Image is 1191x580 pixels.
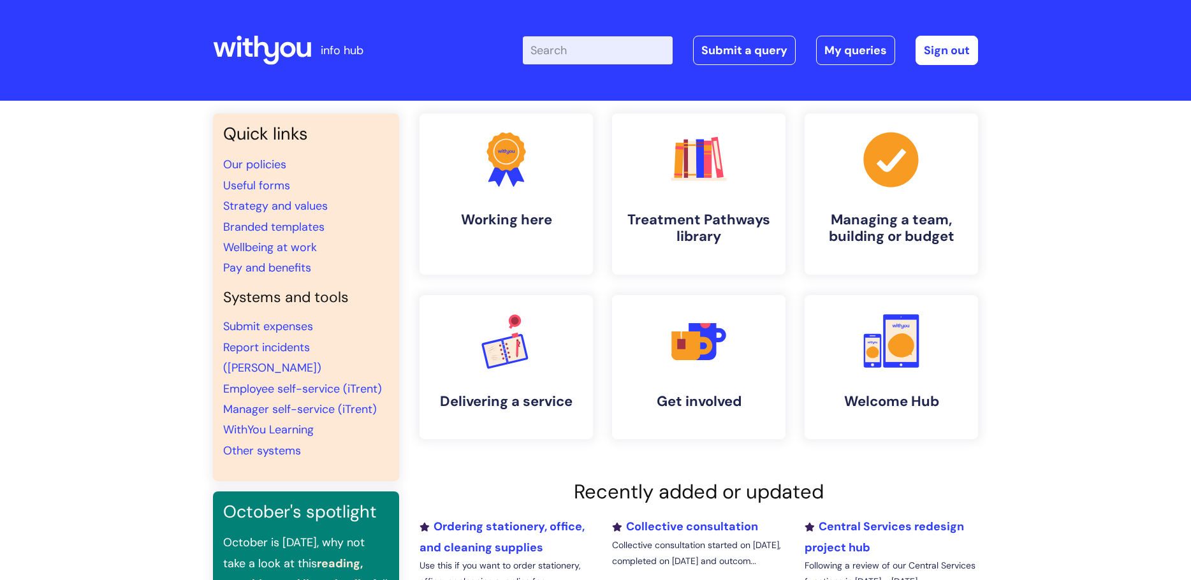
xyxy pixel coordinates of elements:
[805,295,978,439] a: Welcome Hub
[805,113,978,275] a: Managing a team, building or budget
[430,393,583,410] h4: Delivering a service
[612,519,758,534] a: Collective consultation
[430,212,583,228] h4: Working here
[916,36,978,65] a: Sign out
[223,402,377,417] a: Manager self-service (iTrent)
[223,340,321,375] a: Report incidents ([PERSON_NAME])
[815,393,968,410] h4: Welcome Hub
[420,519,585,555] a: Ordering stationery, office, and cleaning supplies
[223,289,389,307] h4: Systems and tools
[523,36,673,64] input: Search
[805,519,964,555] a: Central Services redesign project hub
[223,178,290,193] a: Useful forms
[622,393,775,410] h4: Get involved
[223,381,382,396] a: Employee self-service (iTrent)
[816,36,895,65] a: My queries
[420,295,593,439] a: Delivering a service
[223,443,301,458] a: Other systems
[612,113,785,275] a: Treatment Pathways library
[523,36,978,65] div: | -
[815,212,968,245] h4: Managing a team, building or budget
[612,537,785,569] p: Collective consultation started on [DATE], completed on [DATE] and outcom...
[223,219,325,235] a: Branded templates
[223,319,313,334] a: Submit expenses
[612,295,785,439] a: Get involved
[223,198,328,214] a: Strategy and values
[223,124,389,144] h3: Quick links
[420,113,593,275] a: Working here
[223,422,314,437] a: WithYou Learning
[622,212,775,245] h4: Treatment Pathways library
[223,260,311,275] a: Pay and benefits
[420,480,978,504] h2: Recently added or updated
[693,36,796,65] a: Submit a query
[223,240,317,255] a: Wellbeing at work
[223,502,389,522] h3: October's spotlight
[223,157,286,172] a: Our policies
[321,40,363,61] p: info hub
